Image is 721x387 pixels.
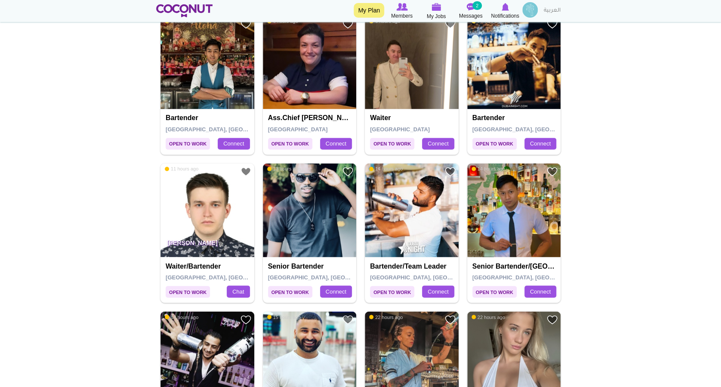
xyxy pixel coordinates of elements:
[453,2,488,20] a: Messages Messages 2
[369,166,403,172] span: 14 hours ago
[165,314,198,320] span: 14 hours ago
[471,314,505,320] span: 22 hours ago
[267,314,301,320] span: 15 hours ago
[422,138,454,150] a: Connect
[472,138,517,149] span: Open to Work
[524,285,556,297] a: Connect
[240,166,251,177] a: Add to Favourites
[472,126,595,133] span: [GEOGRAPHIC_DATA], [GEOGRAPHIC_DATA]
[471,166,505,172] span: 14 hours ago
[472,262,558,270] h4: Senior Bartender/[GEOGRAPHIC_DATA]
[268,138,312,149] span: Open to Work
[268,114,354,122] h4: Ass.Chief [PERSON_NAME]
[320,138,352,150] a: Connect
[370,114,456,122] h4: Waiter
[539,2,565,19] a: العربية
[396,3,407,11] img: Browse Members
[466,3,475,11] img: Messages
[165,166,198,172] span: 11 hours ago
[488,2,522,20] a: Notifications Notifications
[459,12,483,20] span: Messages
[491,12,519,20] span: Notifications
[166,126,288,133] span: [GEOGRAPHIC_DATA], [GEOGRAPHIC_DATA]
[547,19,558,29] a: Add to Favourites
[342,19,353,29] a: Add to Favourites
[354,3,384,18] a: My Plan
[391,12,413,20] span: Members
[342,166,353,177] a: Add to Favourites
[166,138,210,149] span: Open to Work
[427,12,446,21] span: My Jobs
[422,285,454,297] a: Connect
[431,3,441,11] img: My Jobs
[342,314,353,325] a: Add to Favourites
[445,19,456,29] a: Add to Favourites
[268,126,328,133] span: [GEOGRAPHIC_DATA]
[370,262,456,270] h4: Bartender/Team Leader
[370,126,430,133] span: [GEOGRAPHIC_DATA]
[385,2,419,20] a: Browse Members Members
[547,314,558,325] a: Add to Favourites
[472,114,558,122] h4: Bartender
[369,314,403,320] span: 22 hours ago
[445,166,456,177] a: Add to Favourites
[160,233,254,257] p: [PERSON_NAME]
[156,4,213,17] img: Home
[524,138,556,150] a: Connect
[472,1,482,10] small: 2
[370,138,414,149] span: Open to Work
[268,274,391,280] span: [GEOGRAPHIC_DATA], [GEOGRAPHIC_DATA]
[227,285,250,297] a: Chat
[419,2,453,21] a: My Jobs My Jobs
[166,114,251,122] h4: Bartender
[166,274,288,280] span: [GEOGRAPHIC_DATA], [GEOGRAPHIC_DATA]
[268,286,312,297] span: Open to Work
[472,286,517,297] span: Open to Work
[218,138,250,150] a: Connect
[547,166,558,177] a: Add to Favourites
[268,262,354,270] h4: Senior Bartender
[370,286,414,297] span: Open to Work
[445,314,456,325] a: Add to Favourites
[267,166,301,172] span: 13 hours ago
[370,274,493,280] span: [GEOGRAPHIC_DATA], [GEOGRAPHIC_DATA]
[472,274,595,280] span: [GEOGRAPHIC_DATA], [GEOGRAPHIC_DATA]
[320,285,352,297] a: Connect
[502,3,509,11] img: Notifications
[240,314,251,325] a: Add to Favourites
[240,19,251,29] a: Add to Favourites
[166,286,210,297] span: Open to Work
[166,262,251,270] h4: Waiter/Bartender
